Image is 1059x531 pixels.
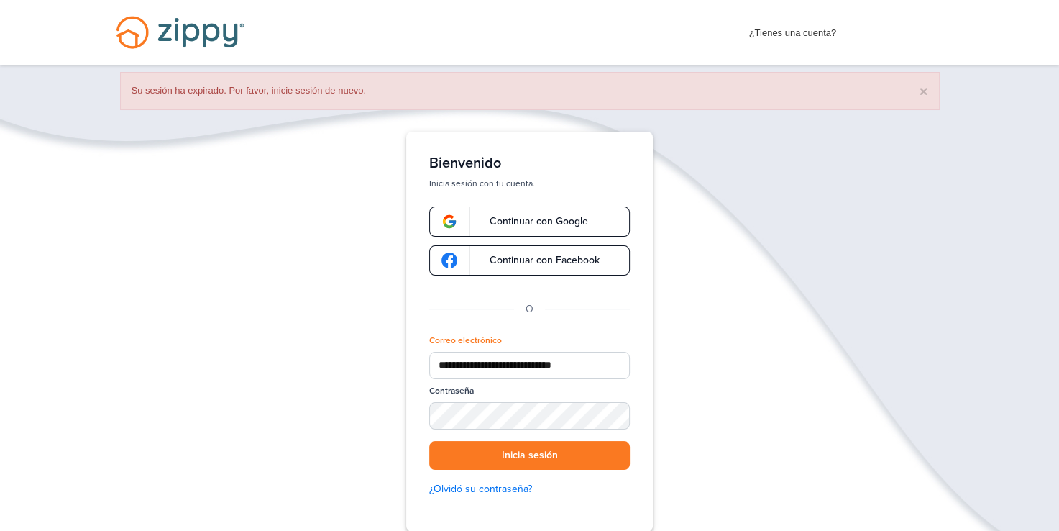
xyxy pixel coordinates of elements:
[429,206,630,237] a: logotipo de googleContinuar con Google
[429,481,630,497] a: ¿Olvidó su contraseña?
[475,217,588,227] span: Continuar con Google
[526,301,533,317] p: O
[429,402,630,430] input: Contraseña
[441,253,457,268] img: logotipo de google
[429,155,630,172] h1: Bienvenido
[429,245,630,276] a: logotipo de googleContinuar con Facebook
[441,214,457,230] img: logotipo de google
[749,18,837,41] span: ¿Tienes una cuenta?
[429,352,630,379] input: Correo electrónico
[429,441,630,471] button: Inicia sesión
[132,85,367,96] font: Su sesión ha expirado. Por favor, inicie sesión de nuevo.
[919,83,927,99] button: ×
[429,335,502,347] label: Correo electrónico
[429,385,474,397] label: Contraseña
[475,255,600,265] span: Continuar con Facebook
[429,178,630,189] p: Inicia sesión con tu cuenta.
